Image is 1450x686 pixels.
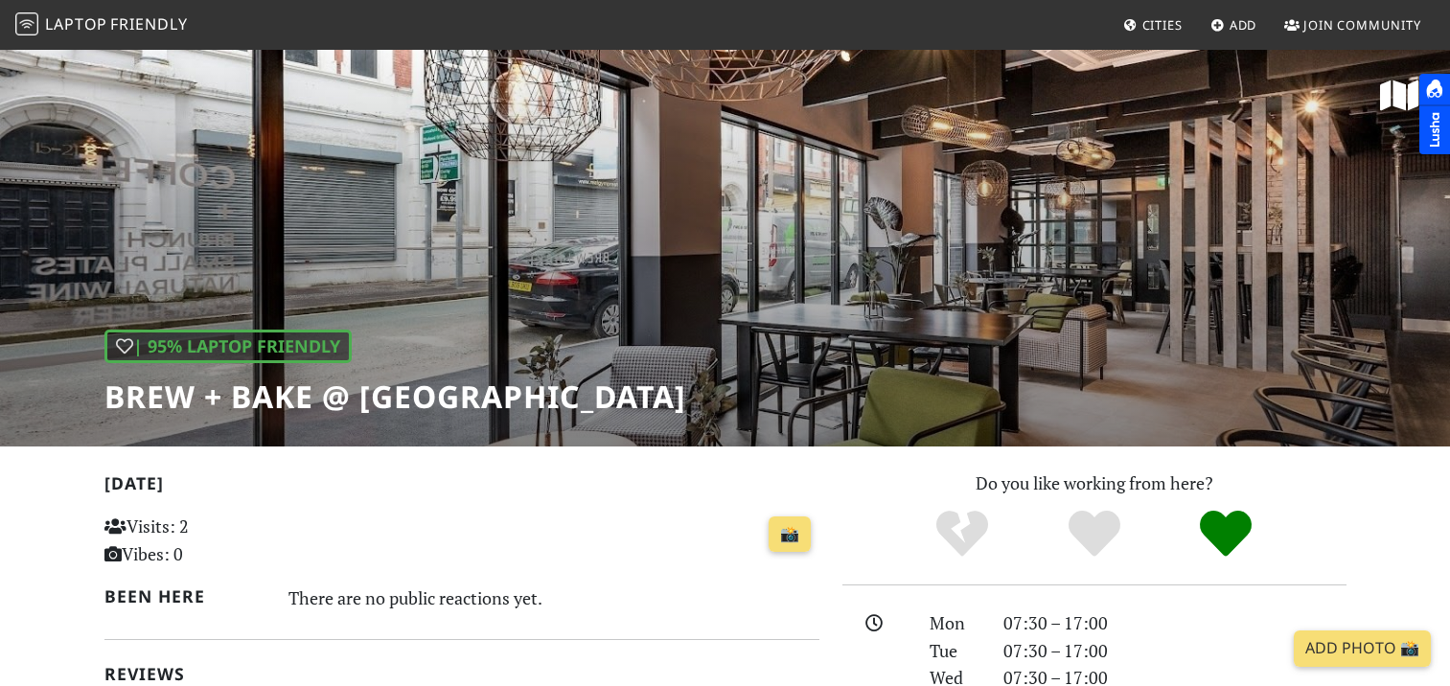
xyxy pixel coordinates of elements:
[992,609,1358,637] div: 07:30 – 17:00
[104,378,686,415] h1: Brew + Bake @ [GEOGRAPHIC_DATA]
[918,609,991,637] div: Mon
[992,637,1358,665] div: 07:30 – 17:00
[918,637,991,665] div: Tue
[45,13,107,34] span: Laptop
[1303,16,1421,34] span: Join Community
[104,330,352,363] div: | 95% Laptop Friendly
[288,583,819,613] div: There are no public reactions yet.
[1160,508,1292,560] div: Definitely!
[1116,8,1190,42] a: Cities
[15,12,38,35] img: LaptopFriendly
[104,473,819,501] h2: [DATE]
[769,516,811,553] a: 📸
[1277,8,1429,42] a: Join Community
[110,13,187,34] span: Friendly
[1230,16,1257,34] span: Add
[1294,630,1431,667] a: Add Photo 📸
[104,664,819,684] h2: Reviews
[896,508,1028,560] div: No
[15,9,188,42] a: LaptopFriendly LaptopFriendly
[104,513,328,568] p: Visits: 2 Vibes: 0
[842,469,1346,497] p: Do you like working from here?
[1203,8,1265,42] a: Add
[1142,16,1183,34] span: Cities
[1028,508,1161,560] div: Yes
[104,586,266,606] h2: Been here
